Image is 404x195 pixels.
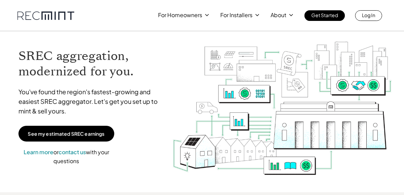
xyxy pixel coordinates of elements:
p: You've found the region's fastest-growing and easiest SREC aggregator. Let's get you set up to mi... [18,87,166,116]
a: Learn more [24,148,53,156]
p: For Installers [220,10,252,20]
p: About [271,10,286,20]
h1: SREC aggregation, modernized for you. [18,48,166,79]
a: See my estimated SREC earnings [18,126,114,142]
p: Get Started [311,10,338,20]
a: Log In [355,10,382,21]
p: or with your questions [18,148,114,165]
p: Log In [362,10,375,20]
p: See my estimated SREC earnings [28,131,104,137]
a: Get Started [304,10,345,21]
p: For Homeowners [158,10,202,20]
a: contact us [58,148,86,156]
